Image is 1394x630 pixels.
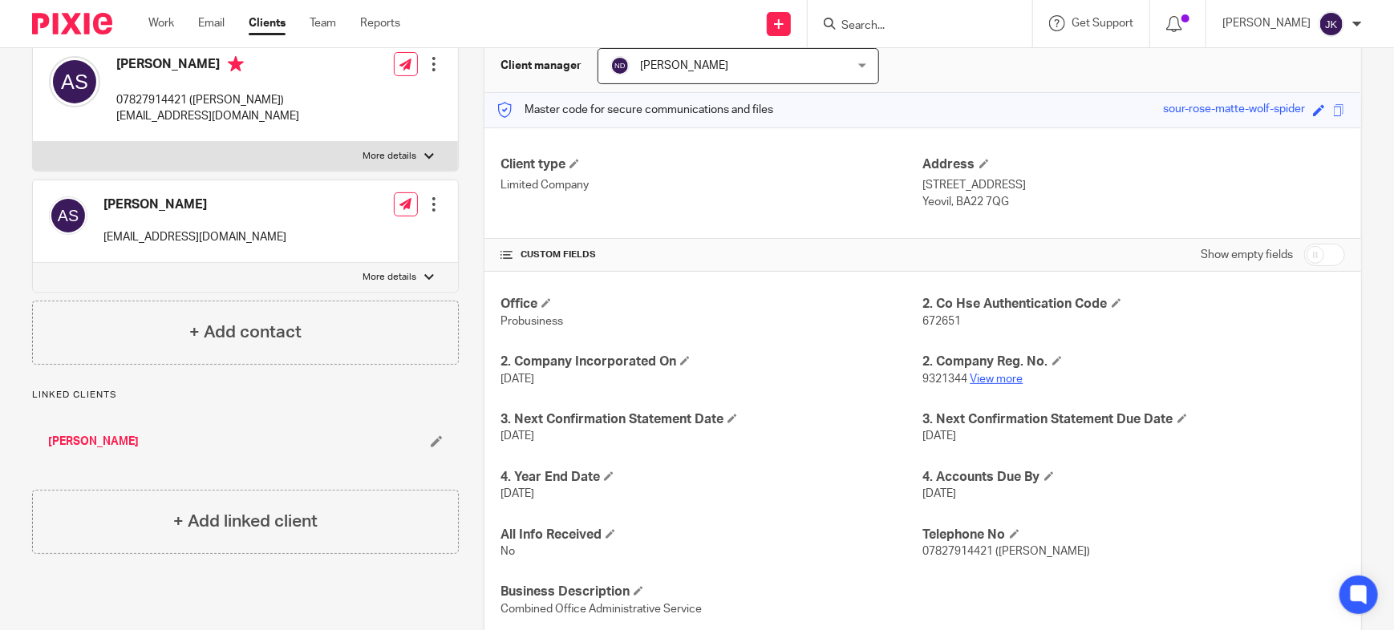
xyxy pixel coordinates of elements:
span: 9321344 [923,374,968,385]
span: Get Support [1072,18,1133,29]
p: [EMAIL_ADDRESS][DOMAIN_NAME] [103,229,286,245]
a: Work [148,15,174,31]
img: svg%3E [49,196,87,235]
h4: [PERSON_NAME] [116,56,299,76]
span: [PERSON_NAME] [640,60,728,71]
p: Master code for secure communications and files [496,102,773,118]
span: [DATE] [923,488,957,499]
h4: Telephone No [923,527,1345,543]
h4: 4. Accounts Due By [923,469,1345,486]
h4: All Info Received [500,527,922,543]
p: [STREET_ADDRESS] [923,177,1345,193]
span: [DATE] [500,430,534,442]
img: Pixie [32,13,112,34]
h4: 2. Co Hse Authentication Code [923,296,1345,313]
a: Email [198,15,225,31]
a: Reports [360,15,400,31]
h4: 2. Company Incorporated On [500,353,922,370]
p: 07827914421 ([PERSON_NAME]) [116,92,299,108]
img: svg%3E [610,56,630,75]
label: Show empty fields [1201,247,1293,263]
span: Probusiness [500,316,563,327]
h4: Address [923,156,1345,173]
span: No [500,546,515,557]
h3: Client manager [500,58,582,74]
i: Primary [228,56,244,72]
div: sour-rose-matte-wolf-spider [1163,101,1305,119]
h4: 4. Year End Date [500,469,922,486]
h4: Office [500,296,922,313]
p: [PERSON_NAME] [1222,15,1311,31]
a: Clients [249,15,286,31]
span: 07827914421 ([PERSON_NAME]) [923,546,1091,557]
h4: CUSTOM FIELDS [500,248,922,261]
h4: + Add linked client [173,509,318,534]
h4: + Add contact [189,320,302,345]
input: Search [840,19,984,34]
h4: 3. Next Confirmation Statement Date [500,411,922,428]
h4: Business Description [500,584,922,600]
a: View more [971,374,1023,385]
img: svg%3E [1319,11,1344,37]
h4: [PERSON_NAME] [103,196,286,213]
h4: Client type [500,156,922,173]
a: Team [310,15,336,31]
h4: 3. Next Confirmation Statement Due Date [923,411,1345,428]
span: [DATE] [923,430,957,442]
span: [DATE] [500,488,534,499]
p: Linked clients [32,389,459,402]
p: Limited Company [500,177,922,193]
p: More details [363,271,416,284]
p: More details [363,150,416,163]
a: [PERSON_NAME] [48,434,139,450]
span: [DATE] [500,374,534,385]
span: Combined Office Administrative Service [500,604,702,615]
p: Yeovil, BA22 7QG [923,194,1345,210]
p: [EMAIL_ADDRESS][DOMAIN_NAME] [116,108,299,124]
span: 672651 [923,316,962,327]
img: svg%3E [49,56,100,107]
h4: 2. Company Reg. No. [923,353,1345,370]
